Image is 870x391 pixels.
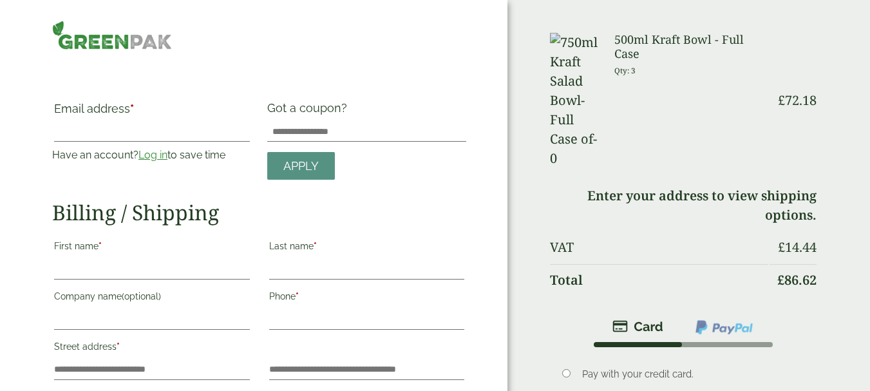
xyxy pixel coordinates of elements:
[267,152,335,180] a: Apply
[52,21,172,50] img: GreenPak Supplies
[550,33,599,168] img: 750ml Kraft Salad Bowl-Full Case of-0
[777,271,817,289] bdi: 86.62
[582,367,798,381] p: Pay with your credit card.
[52,148,252,163] p: Have an account? to save time
[54,287,250,309] label: Company name
[550,180,817,231] td: Enter your address to view shipping options.
[52,200,466,225] h2: Billing / Shipping
[314,241,317,251] abbr: required
[269,287,465,309] label: Phone
[99,241,102,251] abbr: required
[122,291,161,301] span: (optional)
[267,101,352,121] label: Got a coupon?
[283,159,319,173] span: Apply
[130,102,134,115] abbr: required
[694,319,754,336] img: ppcp-gateway.png
[778,91,785,109] span: £
[296,291,299,301] abbr: required
[614,66,636,75] small: Qty: 3
[117,341,120,352] abbr: required
[550,264,768,296] th: Total
[778,91,817,109] bdi: 72.18
[54,103,250,121] label: Email address
[269,237,465,259] label: Last name
[138,149,167,161] a: Log in
[777,271,784,289] span: £
[54,338,250,359] label: Street address
[778,238,785,256] span: £
[550,232,768,263] th: VAT
[612,319,663,334] img: stripe.png
[614,33,768,61] h3: 500ml Kraft Bowl - Full Case
[778,238,817,256] bdi: 14.44
[54,237,250,259] label: First name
